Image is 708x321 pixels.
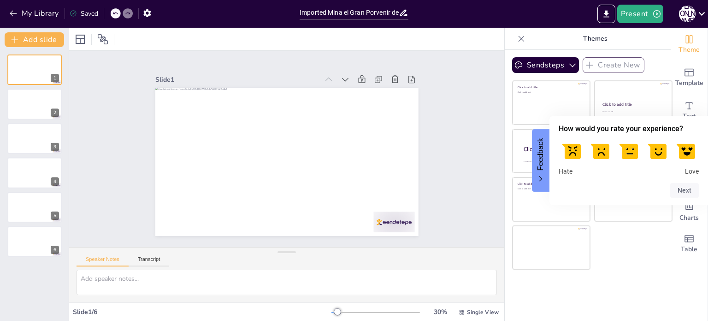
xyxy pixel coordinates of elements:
button: Delete Slide [48,91,59,103]
div: Change the overall theme [671,28,708,61]
div: Click to add title [524,145,583,153]
div: Click to add text [602,111,663,113]
span: Theme [678,45,700,55]
button: Delete Slide [48,195,59,206]
div: [PERSON_NAME] [679,6,696,22]
div: How would you rate your experience? Select an option from 1 to 5, with 1 being Hate and 5 being Love [549,116,708,206]
div: 2 [51,109,59,117]
button: Duplicate Slide [35,126,46,137]
div: 4 [51,177,59,186]
button: Sendsteps [512,57,579,73]
span: Love [685,168,699,176]
div: Slide 1 / 6 [73,308,331,316]
button: Feedback - Hide survey [532,129,549,192]
div: 5 [7,192,62,223]
div: Slide 1 [171,49,333,92]
input: Insert title [300,6,399,19]
div: Add text boxes [671,94,708,127]
button: Delete Slide [48,229,59,240]
button: Present [617,5,663,23]
div: 1 [7,55,62,85]
div: Saved [70,9,98,18]
button: Export to PowerPoint [597,5,615,23]
div: 1 [51,74,59,82]
div: 6 [7,226,62,257]
div: Click to add body [524,161,582,163]
div: 2 [7,89,62,119]
button: Speaker Notes [77,256,129,266]
div: Add charts and graphs [671,194,708,227]
div: 30 % [429,308,451,316]
span: Template [675,78,703,88]
span: Text [683,111,696,121]
div: 5 [51,212,59,220]
h2: How would you rate your experience? Select an option from 1 to 5, with 1 being Hate and 5 being Love [559,123,699,134]
div: 3 [7,123,62,154]
span: Single View [467,309,499,316]
button: Duplicate Slide [35,91,46,103]
div: 4 [7,157,62,188]
button: Add slide [5,32,64,47]
button: [PERSON_NAME] [679,5,696,23]
button: Duplicate Slide [35,229,46,240]
span: Charts [679,213,699,223]
button: Duplicate Slide [35,57,46,68]
button: Create New [583,57,644,73]
span: Position [97,34,108,45]
div: Click to add text [518,91,584,94]
button: Delete Slide [48,126,59,137]
div: Click to add text [518,188,538,190]
div: 6 [51,246,59,254]
span: Hate [559,168,572,176]
button: Next question [670,183,699,198]
button: Delete Slide [48,160,59,171]
span: Table [681,244,697,254]
div: Add ready made slides [671,61,708,94]
div: Click to add title [602,102,664,107]
button: My Library [7,6,63,21]
button: Duplicate Slide [35,160,46,171]
button: Transcript [129,256,170,266]
div: Click to add title [518,85,584,89]
span: Feedback [537,138,545,170]
p: Themes [529,28,661,50]
button: Duplicate Slide [35,195,46,206]
div: Click to add title [518,182,584,186]
div: Layout [73,32,88,47]
div: How would you rate your experience? Select an option from 1 to 5, with 1 being Hate and 5 being Love [559,138,699,176]
div: Add a table [671,227,708,260]
button: Delete Slide [48,57,59,68]
div: 3 [51,143,59,151]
